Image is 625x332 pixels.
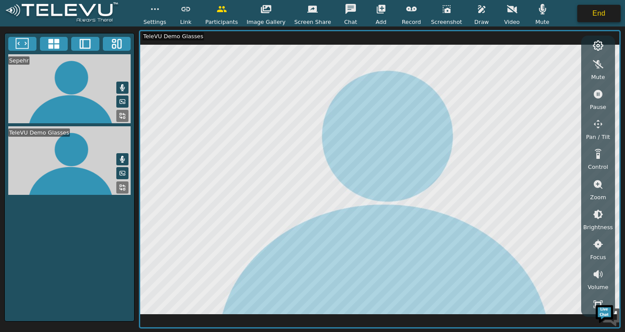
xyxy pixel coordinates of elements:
span: Control [588,163,608,171]
button: 4x4 [40,37,68,51]
span: Brightness [583,223,613,231]
img: Chat Widget [595,302,621,328]
span: Volume [588,283,609,291]
button: Picture in Picture [116,95,128,108]
span: Mute [591,73,605,81]
textarea: Type your message and hit 'Enter' [4,237,165,267]
span: Screen Share [294,18,331,26]
button: Fullscreen [8,37,36,51]
div: Minimize live chat window [142,4,163,25]
span: Zoom [590,193,606,201]
div: TeleVU Demo Glasses [142,32,204,40]
button: Mute [116,82,128,94]
span: Screenshot [431,18,462,26]
span: Link [180,18,191,26]
img: logoWhite.png [4,2,119,24]
span: Image Gallery [247,18,286,26]
div: TeleVU Demo Glasses [8,128,70,137]
span: Video [504,18,520,26]
span: Draw [474,18,489,26]
span: Mute [535,18,549,26]
span: Record [402,18,421,26]
button: Picture in Picture [116,167,128,179]
span: Pan / Tilt [586,133,610,141]
span: Participants [205,18,238,26]
button: Replace Feed [116,110,128,122]
span: Chat [344,18,357,26]
button: Two Window Medium [71,37,99,51]
button: Three Window Medium [103,37,131,51]
img: d_736959983_company_1615157101543_736959983 [15,40,36,62]
span: Focus [590,253,606,261]
span: Add [376,18,387,26]
div: Sepehr [8,56,30,65]
button: Mute [116,153,128,165]
span: We're online! [50,109,120,197]
button: End [577,5,621,22]
span: Pause [590,103,606,111]
button: Replace Feed [116,181,128,194]
span: Settings [143,18,166,26]
div: Chat with us now [45,46,146,57]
